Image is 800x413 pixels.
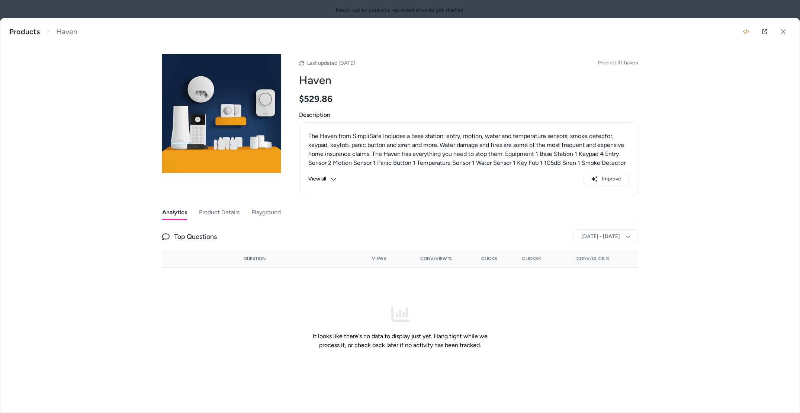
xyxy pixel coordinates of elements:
[56,27,77,36] span: Haven
[199,205,240,220] button: Product Details
[299,93,332,105] span: $529.86
[598,59,638,67] span: Product ID: haven
[481,256,497,262] span: Clicks
[162,205,187,220] button: Analytics
[162,54,281,173] img: The_Haven.jpg
[305,274,495,381] div: It looks like there's no data to display just yet. Hang tight while we process it, or check back ...
[584,172,629,186] button: Improve
[553,253,610,265] button: Conv/Click %
[372,256,386,262] span: Views
[307,60,355,66] span: Last updated [DATE]
[420,256,452,262] span: Conv/View %
[174,231,217,242] span: Top Questions
[9,27,77,36] nav: breadcrumb
[574,229,638,244] button: [DATE] - [DATE]
[9,27,40,36] a: Products
[308,172,337,186] button: View all
[464,253,497,265] button: Clicks
[509,253,542,265] button: Clicks%
[398,253,452,265] button: Conv/View %
[353,253,386,265] button: Views
[244,253,266,265] button: Question
[299,73,638,87] h2: Haven
[244,256,266,262] span: Question
[576,256,610,262] span: Conv/Click %
[522,256,542,262] span: Clicks%
[251,205,281,220] button: Playground
[308,132,629,176] p: The Haven from SimpliSafe Includes a base station; entry, motion, water and temperature sensors; ...
[299,111,638,119] span: Description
